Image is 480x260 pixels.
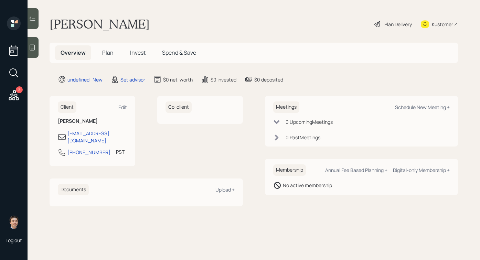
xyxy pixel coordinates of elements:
[162,49,196,56] span: Spend & Save
[61,49,86,56] span: Overview
[130,49,146,56] span: Invest
[67,149,110,156] div: [PHONE_NUMBER]
[393,167,450,173] div: Digital-only Membership +
[116,148,125,155] div: PST
[163,76,193,83] div: $0 net-worth
[254,76,283,83] div: $0 deposited
[286,118,333,126] div: 0 Upcoming Meeting s
[58,184,89,195] h6: Documents
[50,17,150,32] h1: [PERSON_NAME]
[102,49,114,56] span: Plan
[58,118,127,124] h6: [PERSON_NAME]
[120,76,145,83] div: Set advisor
[384,21,412,28] div: Plan Delivery
[325,167,387,173] div: Annual Fee Based Planning +
[166,101,192,113] h6: Co-client
[67,130,127,144] div: [EMAIL_ADDRESS][DOMAIN_NAME]
[118,104,127,110] div: Edit
[215,186,235,193] div: Upload +
[6,237,22,243] div: Log out
[283,182,332,189] div: No active membership
[58,101,76,113] h6: Client
[432,21,453,28] div: Kustomer
[273,101,299,113] h6: Meetings
[7,215,21,229] img: robby-grisanti-headshot.png
[16,86,23,93] div: 3
[211,76,236,83] div: $0 invested
[67,76,103,83] div: undefined · New
[273,164,306,176] h6: Membership
[286,134,320,141] div: 0 Past Meeting s
[395,104,450,110] div: Schedule New Meeting +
